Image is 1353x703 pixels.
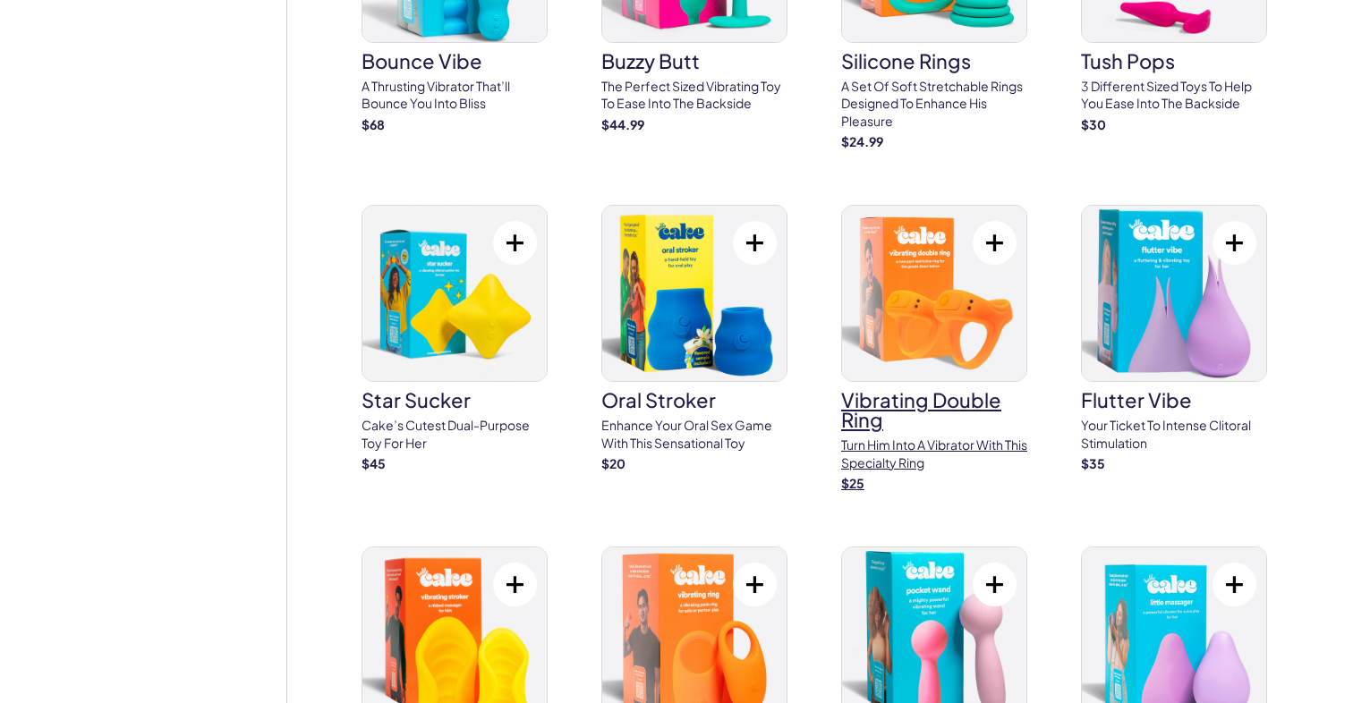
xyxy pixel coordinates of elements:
[1082,206,1266,381] img: flutter vibe
[601,390,787,410] h3: oral stroker
[841,205,1027,493] a: vibrating double ringvibrating double ringTurn him into a vibrator with this specialty ring$25
[362,116,385,132] strong: $ 68
[1081,116,1106,132] strong: $ 30
[1081,78,1267,113] p: 3 different sized toys to help you ease into the backside
[601,417,787,452] p: Enhance your oral sex game with this sensational toy
[362,78,548,113] p: A thrusting vibrator that’ll bounce you into bliss
[601,78,787,113] p: The perfect sized vibrating toy to ease into the backside
[362,390,548,410] h3: star sucker
[1081,390,1267,410] h3: flutter vibe
[601,455,625,471] strong: $ 20
[602,206,787,381] img: oral stroker
[1081,417,1267,452] p: Your ticket to intense clitoral stimulation
[362,206,547,381] img: star sucker
[601,51,787,71] h3: buzzy butt
[841,390,1027,429] h3: vibrating double ring
[841,475,864,491] strong: $ 25
[362,51,548,71] h3: bounce vibe
[601,205,787,473] a: oral strokeroral strokerEnhance your oral sex game with this sensational toy$20
[841,78,1027,131] p: A set of soft stretchable rings designed to enhance his pleasure
[1081,205,1267,473] a: flutter vibeflutter vibeYour ticket to intense clitoral stimulation$35
[841,133,883,149] strong: $ 24.99
[841,51,1027,71] h3: silicone rings
[362,455,386,471] strong: $ 45
[601,116,644,132] strong: $ 44.99
[362,417,548,452] p: Cake’s cutest dual-purpose toy for her
[842,206,1026,381] img: vibrating double ring
[1081,51,1267,71] h3: tush pops
[841,436,1027,471] p: Turn him into a vibrator with this specialty ring
[362,205,548,473] a: star suckerstar suckerCake’s cutest dual-purpose toy for her$45
[1081,455,1105,471] strong: $ 35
